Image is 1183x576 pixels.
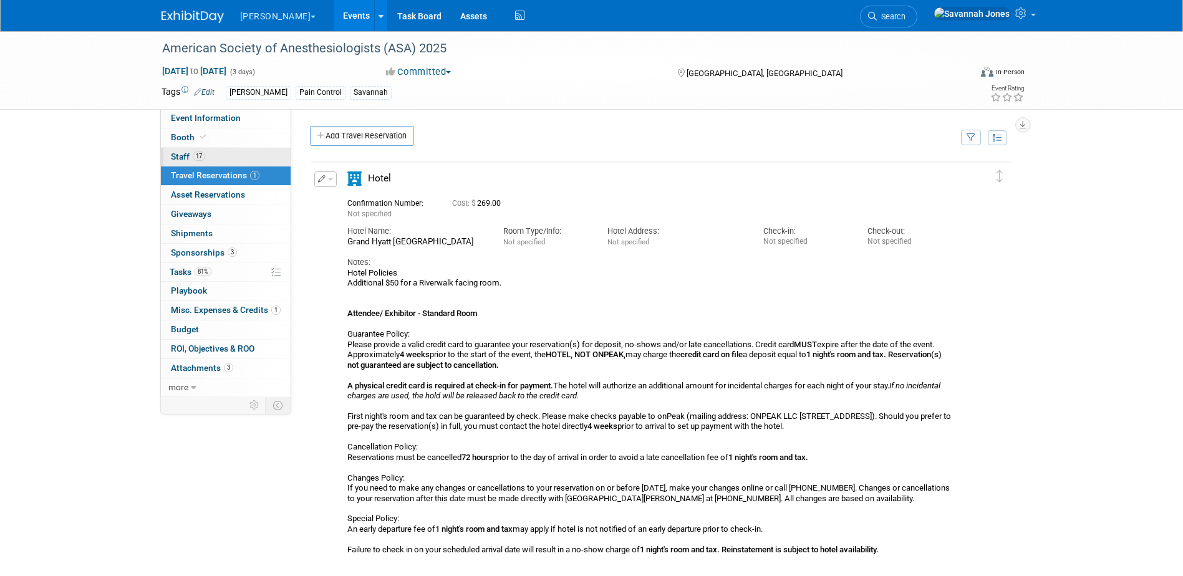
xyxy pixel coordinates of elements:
[967,134,975,142] i: Filter by Traveler
[310,126,414,146] a: Add Travel Reservation
[995,67,1025,77] div: In-Person
[897,65,1025,84] div: Event Format
[347,209,392,218] span: Not specified
[452,199,477,208] span: Cost: $
[171,209,211,219] span: Giveaways
[171,151,205,161] span: Staff
[162,85,215,100] td: Tags
[171,324,199,334] span: Budget
[188,66,200,76] span: to
[161,109,291,128] a: Event Information
[934,7,1010,21] img: Savannah Jones
[194,88,215,97] a: Edit
[347,171,362,186] i: Hotel
[171,190,245,199] span: Asset Reservations
[228,247,237,257] span: 3
[368,173,391,184] span: Hotel
[990,85,1024,92] div: Event Rating
[170,267,211,277] span: Tasks
[171,132,209,142] span: Booth
[162,11,224,23] img: ExhibitDay
[171,113,241,123] span: Event Information
[171,228,213,238] span: Shipments
[229,68,255,76] span: (3 days)
[687,69,843,78] span: [GEOGRAPHIC_DATA], [GEOGRAPHIC_DATA]
[640,545,879,554] b: 1 night's room and tax. Reinstatement is subject to hotel availability.
[171,343,254,353] span: ROI, Objectives & ROO
[503,226,589,237] div: Room Type/Info:
[195,267,211,276] span: 81%
[587,421,617,431] b: 4 weeks
[607,226,745,237] div: Hotel Address:
[226,86,291,99] div: [PERSON_NAME]
[763,226,849,237] div: Check-in:
[161,128,291,147] a: Booth
[171,247,237,257] span: Sponsorships
[171,170,259,180] span: Travel Reservations
[452,199,506,208] span: 269.00
[728,453,808,462] b: 1 night's room and tax.
[347,350,942,369] b: 1 night's room and tax. Reservation(s) not guaranteed are subject to cancellation.
[265,397,291,413] td: Toggle Event Tabs
[347,226,485,237] div: Hotel Name:
[161,282,291,300] a: Playbook
[461,453,493,462] b: 72 hours
[435,524,513,534] b: 1 night's room and tax
[161,340,291,358] a: ROI, Objectives & ROO
[250,171,259,180] span: 1
[347,268,954,555] div: Hotel Policies Additional $50 for a Riverwalk facing room. Guarantee Policy: Please provide a val...
[161,378,291,397] a: more
[168,382,188,392] span: more
[981,67,993,77] img: Format-Inperson.png
[607,238,649,246] span: Not specified
[400,350,430,359] b: 4 weeks
[162,65,227,77] span: [DATE] [DATE]
[161,301,291,320] a: Misc. Expenses & Credits1
[347,195,433,208] div: Confirmation Number:
[296,86,345,99] div: Pain Control
[244,397,266,413] td: Personalize Event Tab Strip
[161,148,291,166] a: Staff17
[680,350,743,359] b: credit card on file
[161,263,291,282] a: Tasks81%
[161,205,291,224] a: Giveaways
[347,381,553,390] b: A physical credit card is required at check-in for payment.
[503,238,545,246] span: Not specified
[200,133,206,140] i: Booth reservation complete
[546,350,625,359] b: HOTEL, NOT ONPEAK,
[161,320,291,339] a: Budget
[171,305,281,315] span: Misc. Expenses & Credits
[860,6,917,27] a: Search
[347,237,485,247] div: Grand Hyatt [GEOGRAPHIC_DATA]
[867,237,953,246] div: Not specified
[347,309,477,318] b: Attendee/ Exhibitor - Standard Room
[158,37,952,60] div: American Society of Anesthesiologists (ASA) 2025
[347,381,940,400] i: If no incidental charges are used, the hold will be released back to the credit card.
[224,363,233,372] span: 3
[161,186,291,204] a: Asset Reservations
[193,151,205,161] span: 17
[997,170,1003,183] i: Click and drag to move item
[161,224,291,243] a: Shipments
[347,257,954,268] div: Notes:
[877,12,905,21] span: Search
[161,244,291,262] a: Sponsorships3
[161,166,291,185] a: Travel Reservations1
[794,340,817,349] b: MUST
[171,286,207,295] span: Playbook
[171,363,233,373] span: Attachments
[271,305,281,315] span: 1
[382,65,456,79] button: Committed
[867,226,953,237] div: Check-out:
[161,359,291,378] a: Attachments3
[350,86,392,99] div: Savannah
[763,237,849,246] div: Not specified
